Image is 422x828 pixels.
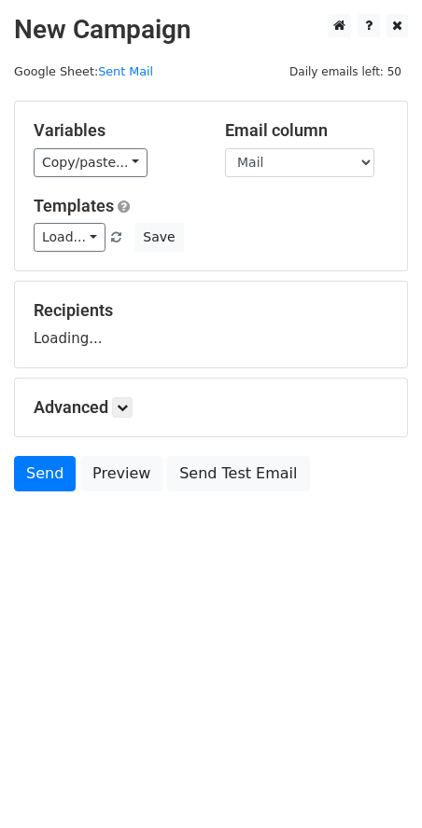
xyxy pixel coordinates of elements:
h5: Variables [34,120,197,141]
a: Send Test Email [167,456,309,491]
h2: New Campaign [14,14,408,46]
button: Save [134,223,183,252]
a: Preview [80,456,162,491]
a: Daily emails left: 50 [283,64,408,78]
h5: Recipients [34,300,388,321]
a: Copy/paste... [34,148,148,177]
a: Send [14,456,76,491]
small: Google Sheet: [14,64,153,78]
span: Daily emails left: 50 [283,62,408,82]
a: Sent Mail [98,64,153,78]
h5: Email column [225,120,388,141]
a: Load... [34,223,105,252]
a: Templates [34,196,114,215]
h5: Advanced [34,397,388,418]
div: Loading... [34,300,388,349]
